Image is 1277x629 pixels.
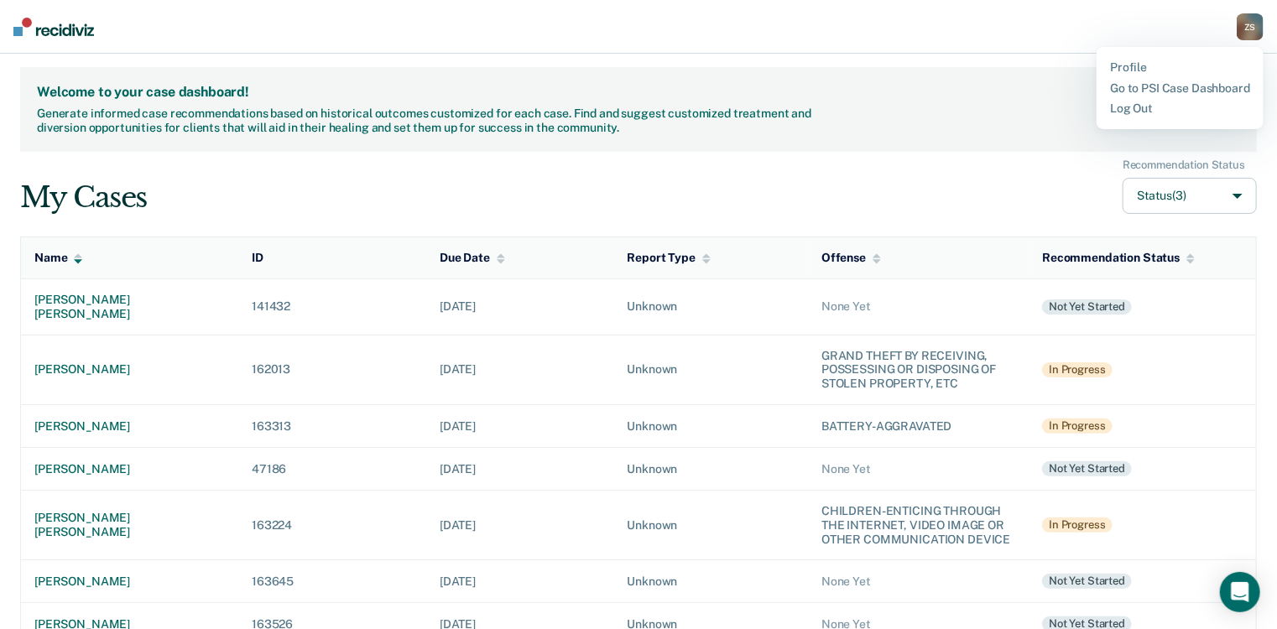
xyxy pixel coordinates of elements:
[821,419,1015,434] div: BATTERY-AGGRAVATED
[37,107,816,135] div: Generate informed case recommendations based on historical outcomes customized for each case. Fin...
[613,447,808,490] td: Unknown
[613,490,808,559] td: Unknown
[34,462,225,476] div: [PERSON_NAME]
[821,299,1015,314] div: None Yet
[1123,159,1245,172] div: Recommendation Status
[440,251,505,265] div: Due Date
[1042,574,1132,589] div: Not yet started
[238,447,426,490] td: 47186
[613,560,808,603] td: Unknown
[426,447,613,490] td: [DATE]
[37,84,1220,100] div: Welcome to your case dashboard!
[1042,517,1113,533] div: In Progress
[1042,461,1132,476] div: Not yet started
[1110,60,1250,75] a: Profile
[252,251,263,265] div: ID
[1237,13,1264,40] div: Z S
[426,404,613,447] td: [DATE]
[613,278,808,335] td: Unknown
[613,335,808,404] td: Unknown
[1220,572,1260,612] div: Open Intercom Messenger
[426,490,613,559] td: [DATE]
[238,278,426,335] td: 141432
[821,462,1015,476] div: None Yet
[1042,362,1113,377] div: In Progress
[34,419,225,434] div: [PERSON_NAME]
[821,504,1015,546] div: CHILDREN-ENTICING THROUGH THE INTERNET, VIDEO IMAGE OR OTHER COMMUNICATION DEVICE
[613,404,808,447] td: Unknown
[238,560,426,603] td: 163645
[1042,299,1132,314] div: Not yet started
[821,251,881,265] div: Offense
[34,362,225,377] div: [PERSON_NAME]
[238,404,426,447] td: 163313
[426,335,613,404] td: [DATE]
[1042,251,1195,265] div: Recommendation Status
[627,251,710,265] div: Report Type
[1237,13,1264,40] button: ZS
[238,335,426,404] td: 162013
[20,180,147,215] div: My Cases
[13,18,94,36] img: Recidiviz
[426,560,613,603] td: [DATE]
[34,511,225,539] div: [PERSON_NAME] [PERSON_NAME]
[34,293,225,321] div: [PERSON_NAME] [PERSON_NAME]
[34,574,225,589] div: [PERSON_NAME]
[821,349,1015,391] div: GRAND THEFT BY RECEIVING, POSSESSING OR DISPOSING OF STOLEN PROPERTY, ETC
[1110,101,1250,116] a: Log Out
[1123,178,1257,214] button: Status(3)
[1042,418,1113,434] div: In Progress
[34,251,82,265] div: Name
[1110,81,1250,96] a: Go to PSI Case Dashboard
[426,278,613,335] td: [DATE]
[238,490,426,559] td: 163224
[821,574,1015,589] div: None Yet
